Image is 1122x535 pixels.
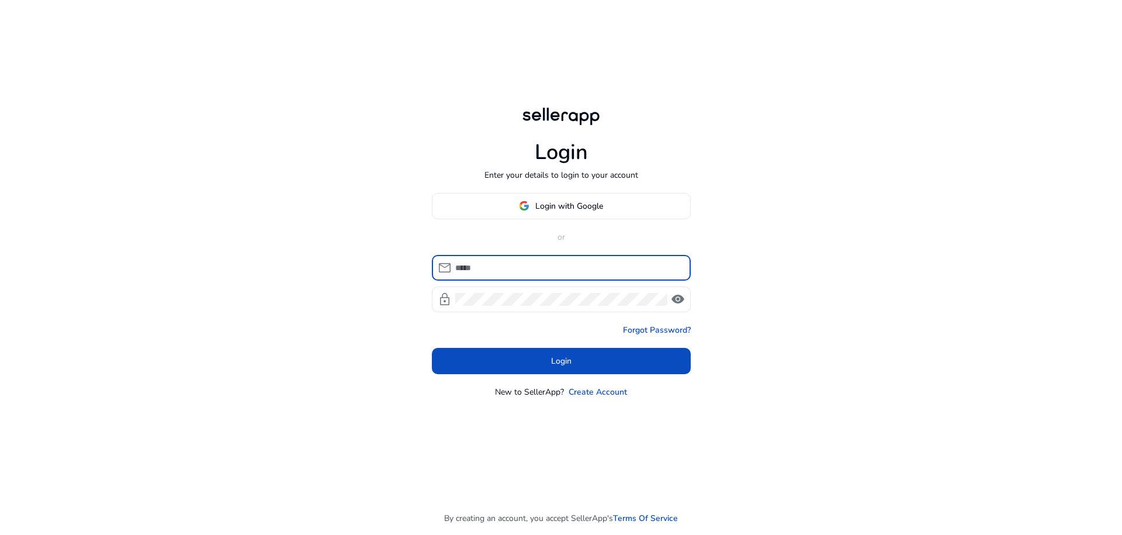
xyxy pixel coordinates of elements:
p: New to SellerApp? [495,386,564,398]
span: Login [551,355,572,367]
a: Forgot Password? [623,324,691,336]
p: or [432,231,691,243]
span: lock [438,292,452,306]
button: Login [432,348,691,374]
span: Login with Google [535,200,603,212]
p: Enter your details to login to your account [484,169,638,181]
span: mail [438,261,452,275]
button: Login with Google [432,193,691,219]
img: google-logo.svg [519,201,529,211]
a: Terms Of Service [613,512,678,524]
h1: Login [535,140,588,165]
a: Create Account [569,386,627,398]
span: visibility [671,292,685,306]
